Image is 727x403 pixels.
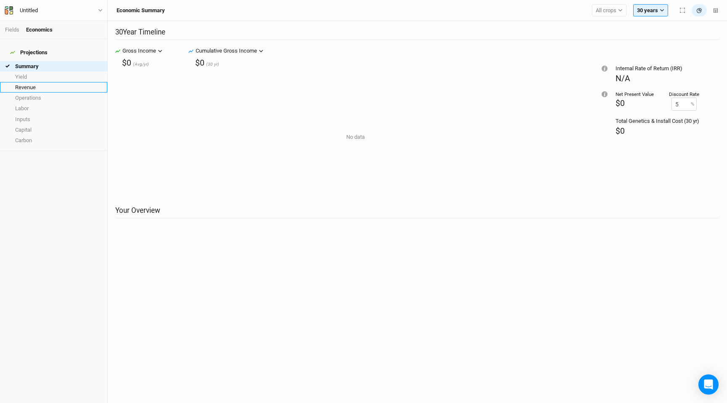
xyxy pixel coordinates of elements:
[133,61,149,68] span: (Avg/yr)
[122,57,131,69] div: $0
[4,6,103,15] button: Untitled
[196,47,257,55] div: Cumulative Gross Income
[120,45,165,57] button: Gross Income
[616,126,625,136] span: $0
[117,7,165,14] h3: Economic Summary
[616,74,630,83] span: N/A
[616,65,699,72] div: Internal Rate of Return (IRR)
[596,6,616,15] span: All crops
[671,98,697,111] input: 0
[601,65,608,72] div: Tooltip anchor
[5,27,19,33] a: Fields
[592,4,626,17] button: All crops
[20,6,38,15] div: Untitled
[115,75,595,199] div: No data
[195,57,204,69] div: $0
[616,91,654,98] div: Net Present Value
[10,49,48,56] div: Projections
[616,98,625,108] span: $0
[616,117,699,125] div: Total Genetics & Install Cost (30 yr)
[691,101,694,108] label: %
[669,91,699,98] div: Discount Rate
[26,26,53,34] div: Economics
[698,374,719,395] div: Open Intercom Messenger
[122,47,156,55] div: Gross Income
[115,206,719,218] h2: Your Overview
[115,28,719,40] h2: 30 Year Timeline
[601,90,608,98] div: Tooltip anchor
[633,4,668,17] button: 30 years
[194,45,265,57] button: Cumulative Gross Income
[206,61,219,68] span: (30 yr)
